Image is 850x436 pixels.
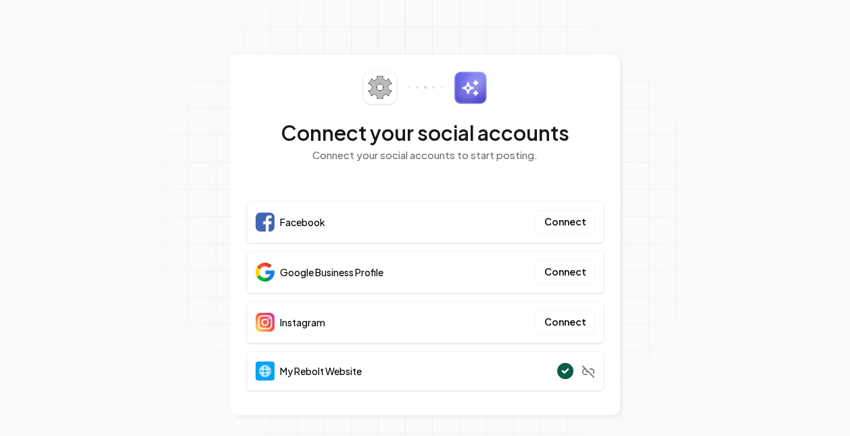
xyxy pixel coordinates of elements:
button: Connect [536,310,595,334]
button: Connect [536,210,595,234]
span: Facebook [280,215,325,229]
img: Facebook [256,213,275,232]
span: My Rebolt Website [280,364,362,378]
h2: Connect your social accounts [247,121,604,145]
p: Connect your social accounts to start posting. [247,148,604,163]
span: Google Business Profile [280,265,383,279]
img: Google [256,263,275,282]
span: Instagram [280,315,325,329]
img: Instagram [256,313,275,332]
img: connector-dots.svg [408,86,443,89]
button: Connect [536,260,595,284]
img: Website [256,362,275,380]
img: sparkles.svg [454,71,487,104]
